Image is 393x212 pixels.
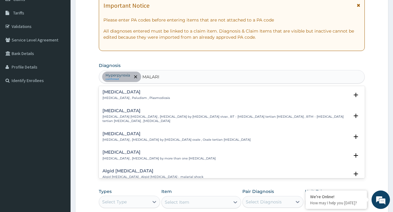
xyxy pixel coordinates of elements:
[242,188,274,194] label: Pair Diagnosis
[102,90,170,94] h4: [MEDICAL_DATA]
[106,73,130,78] p: Hyperpyrexia
[102,132,251,136] h4: [MEDICAL_DATA]
[99,189,112,194] label: Types
[133,74,138,80] span: remove selection option
[352,133,360,140] i: open select status
[3,144,117,166] textarea: Type your message and hit 'Enter'
[102,108,349,113] h4: [MEDICAL_DATA]
[13,10,24,16] span: Tariffs
[103,2,149,9] h1: Important Notice
[106,78,130,81] small: confirmed
[99,62,121,69] label: Diagnosis
[102,96,170,100] p: [MEDICAL_DATA] , Paludism , Plasmodiosis
[11,31,25,46] img: d_794563401_company_1708531726252_794563401
[102,115,349,124] p: [MEDICAL_DATA] [MEDICAL_DATA] , [MEDICAL_DATA] by [MEDICAL_DATA] vivax , BT - [MEDICAL_DATA] tert...
[352,170,360,178] i: open select status
[36,66,85,128] span: We're online!
[305,188,327,194] label: Unit Price
[246,199,282,205] div: Select Diagnosis
[102,156,216,161] p: [MEDICAL_DATA] , [MEDICAL_DATA] by more than one [MEDICAL_DATA]
[103,28,360,40] p: All diagnoses entered must be linked to a claim item. Diagnosis & Claim Items that are visible bu...
[352,112,360,120] i: open select status
[102,175,203,179] p: Algid [MEDICAL_DATA] , Algid [MEDICAL_DATA] - malarial shock
[352,152,360,159] i: open select status
[102,199,127,205] div: Select Type
[310,194,362,199] div: We're Online!
[102,150,216,155] h4: [MEDICAL_DATA]
[161,188,172,194] label: Item
[32,34,103,42] div: Chat with us now
[352,91,360,99] i: open select status
[102,138,251,142] p: [MEDICAL_DATA] , [MEDICAL_DATA] by [MEDICAL_DATA] ovale , Ovale tertian [MEDICAL_DATA]
[101,3,115,18] div: Minimize live chat window
[310,200,362,206] p: How may I help you today?
[103,17,360,23] p: Please enter PA codes before entering items that are not attached to a PA code
[102,169,203,173] h4: Algid [MEDICAL_DATA]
